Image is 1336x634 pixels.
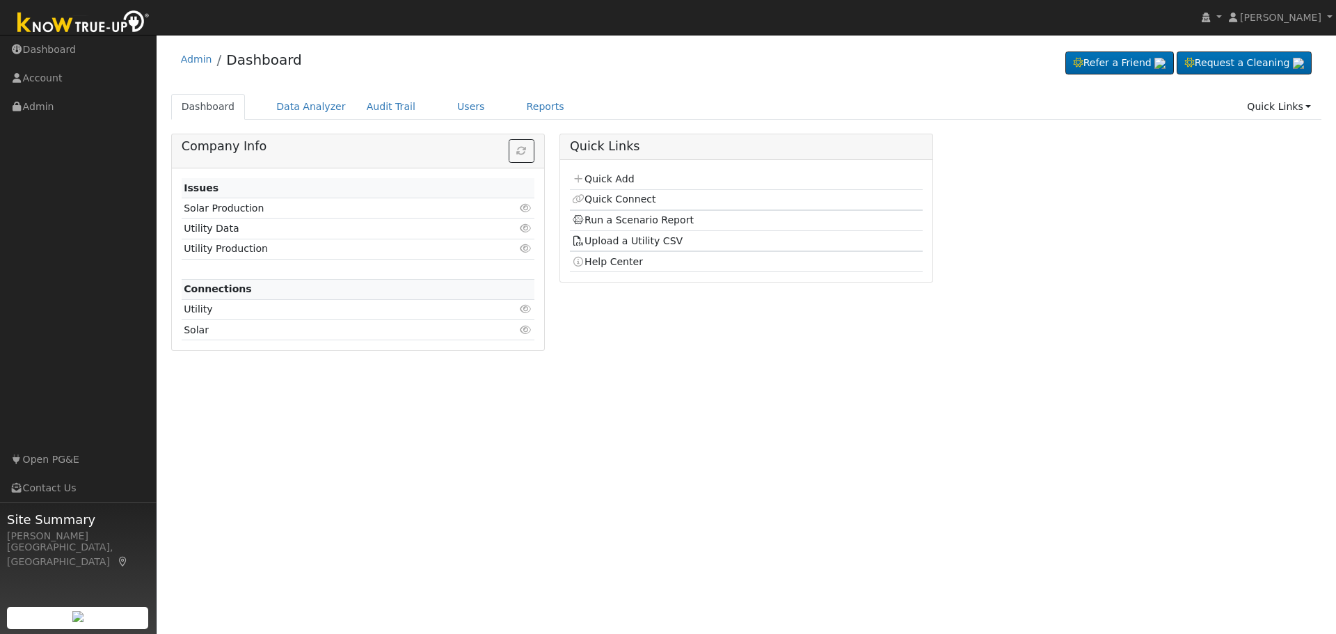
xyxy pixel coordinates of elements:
i: Click to view [520,223,532,233]
div: [GEOGRAPHIC_DATA], [GEOGRAPHIC_DATA] [7,540,149,569]
strong: Issues [184,182,218,193]
i: Click to view [520,325,532,335]
img: retrieve [1154,58,1166,69]
a: Dashboard [171,94,246,120]
td: Solar [182,320,477,340]
a: Upload a Utility CSV [572,235,683,246]
span: [PERSON_NAME] [1240,12,1321,23]
a: Request a Cleaning [1177,51,1312,75]
a: Admin [181,54,212,65]
i: Click to view [520,304,532,314]
a: Data Analyzer [266,94,356,120]
img: retrieve [72,611,83,622]
a: Run a Scenario Report [572,214,694,225]
td: Utility Production [182,239,477,259]
td: Solar Production [182,198,477,219]
h5: Quick Links [570,139,923,154]
a: Users [447,94,495,120]
img: Know True-Up [10,8,157,39]
img: retrieve [1293,58,1304,69]
a: Map [117,556,129,567]
strong: Connections [184,283,252,294]
td: Utility [182,299,477,319]
a: Quick Links [1236,94,1321,120]
i: Click to view [520,203,532,213]
i: Click to view [520,244,532,253]
div: [PERSON_NAME] [7,529,149,544]
h5: Company Info [182,139,534,154]
a: Quick Add [572,173,634,184]
td: Utility Data [182,219,477,239]
a: Help Center [572,256,643,267]
a: Dashboard [226,51,302,68]
span: Site Summary [7,510,149,529]
a: Refer a Friend [1065,51,1174,75]
a: Audit Trail [356,94,426,120]
a: Reports [516,94,575,120]
a: Quick Connect [572,193,655,205]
